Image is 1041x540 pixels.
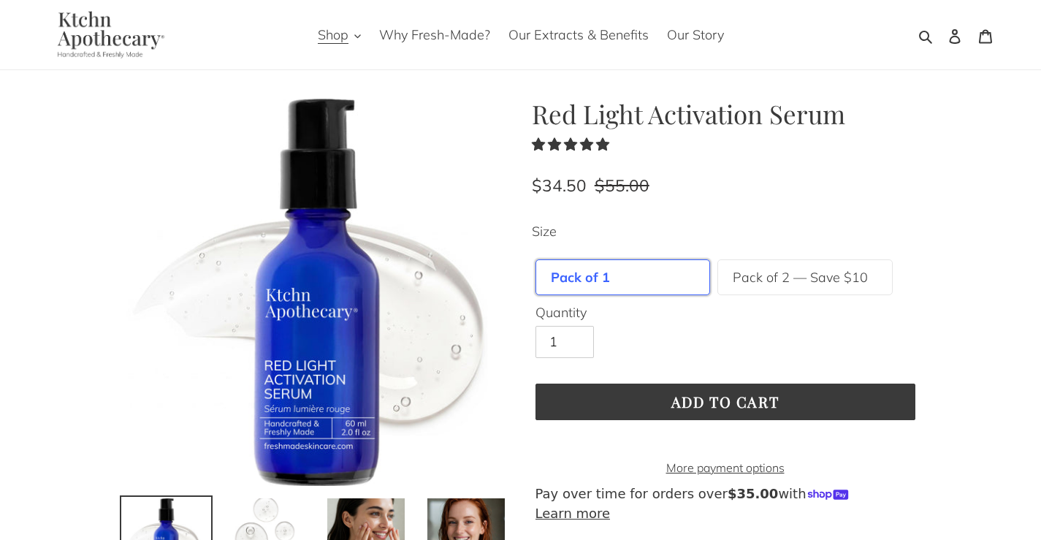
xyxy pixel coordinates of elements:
label: Pack of 1 [551,267,610,287]
a: More payment options [535,459,915,476]
span: Shop [318,26,348,44]
span: $34.50 [532,175,587,196]
label: Quantity [535,303,915,322]
span: Add to cart [671,392,779,411]
a: Our Story [660,23,731,47]
label: Size [532,221,919,241]
img: Red Light Activation Serum [123,99,510,486]
span: Why Fresh-Made? [379,26,490,44]
a: Our Extracts & Benefits [501,23,656,47]
button: Shop [310,23,368,47]
a: Why Fresh-Made? [372,23,497,47]
img: Ktchn Apothecary [40,11,175,58]
span: 4.89 stars [532,136,613,153]
label: Pack of 2 — Save $10 [733,267,868,287]
h1: Red Light Activation Serum [532,99,919,129]
s: $55.00 [595,175,649,196]
button: Add to cart [535,384,915,420]
span: Our Extracts & Benefits [508,26,649,44]
span: Our Story [667,26,724,44]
